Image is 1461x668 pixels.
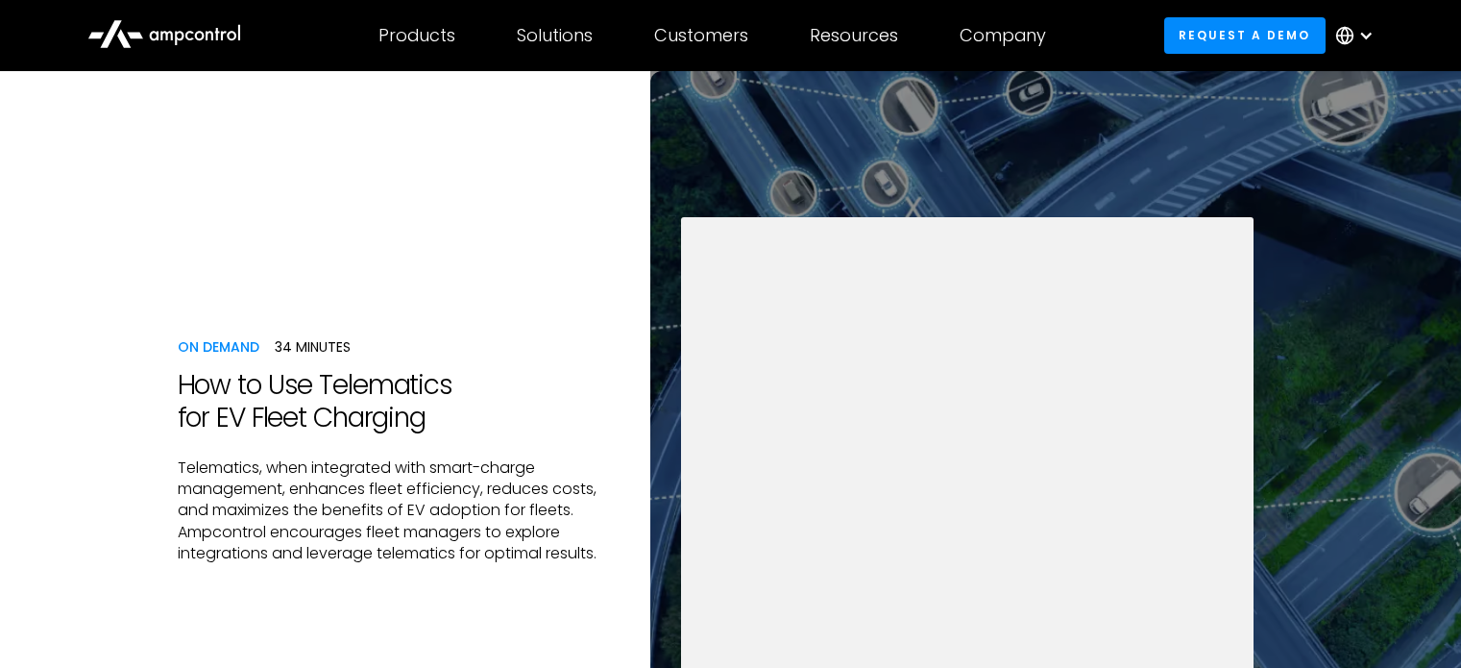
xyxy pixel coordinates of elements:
div: Resources [810,25,898,46]
div: Products [378,25,455,46]
div: Solutions [517,25,593,46]
div: ON DemanD [178,336,259,358]
div: Customers [654,25,748,46]
iframe: Form 0 [696,248,1237,646]
div: Company [960,25,1046,46]
a: Request a demo [1164,17,1326,53]
h1: How to Use Telematics for EV Fleet Charging [178,369,621,433]
div: 34 minutes [275,336,351,358]
p: Telematics, when integrated with smart-charge management, enhances fleet efficiency, reduces cost... [178,458,621,565]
